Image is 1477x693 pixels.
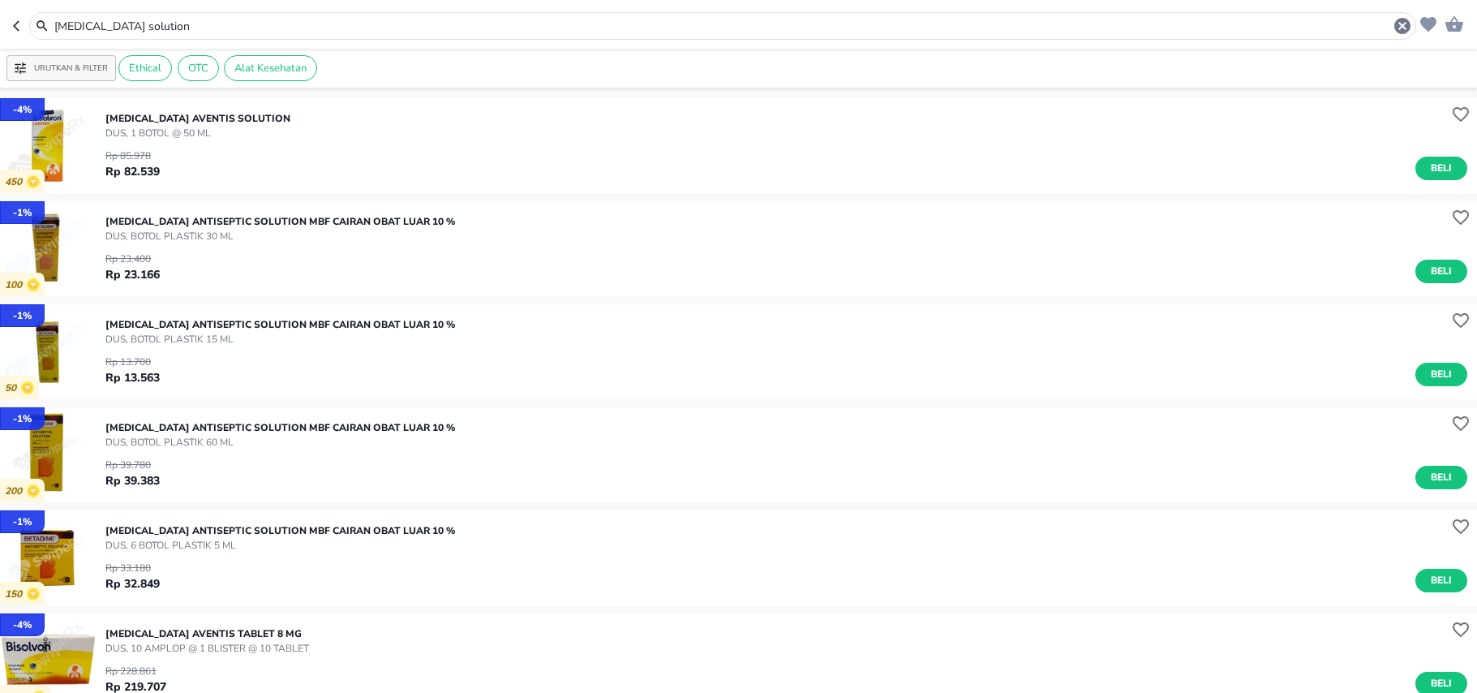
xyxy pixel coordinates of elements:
[105,369,160,386] p: Rp 13.563
[13,102,32,117] p: - 4 %
[105,626,309,641] p: [MEDICAL_DATA] Aventis TABLET 8 MG
[105,111,290,126] p: [MEDICAL_DATA] Aventis SOLUTION
[105,252,160,266] p: Rp 23.400
[105,664,166,678] p: Rp 228.861
[105,355,160,369] p: Rp 13.700
[178,55,219,81] div: OTC
[119,61,171,75] span: Ethical
[105,163,160,180] p: Rp 82.539
[13,205,32,220] p: - 1 %
[5,382,21,394] p: 50
[1428,160,1455,177] span: Beli
[1415,157,1467,180] button: Beli
[1415,363,1467,386] button: Beli
[1428,572,1455,589] span: Beli
[5,485,27,497] p: 200
[1428,675,1455,692] span: Beli
[53,18,1393,35] input: Cari 4000+ produk di sini
[6,55,116,81] button: Urutkan & Filter
[105,317,455,332] p: [MEDICAL_DATA] ANTISEPTIC SOLUTION Mbf CAIRAN OBAT LUAR 10 %
[224,55,317,81] div: Alat Kesehatan
[5,588,27,600] p: 150
[105,266,160,283] p: Rp 23.166
[105,523,455,538] p: [MEDICAL_DATA] ANTISEPTIC SOLUTION Mbf CAIRAN OBAT LUAR 10 %
[105,420,455,435] p: [MEDICAL_DATA] ANTISEPTIC SOLUTION Mbf CAIRAN OBAT LUAR 10 %
[105,332,455,346] p: DUS, BOTOL PLASTIK 15 ML
[13,308,32,323] p: - 1 %
[118,55,172,81] div: Ethical
[105,126,290,140] p: DUS, 1 BOTOL @ 50 ML
[5,176,27,188] p: 450
[225,61,316,75] span: Alat Kesehatan
[1428,366,1455,383] span: Beli
[105,561,160,575] p: Rp 33.180
[105,229,455,243] p: DUS, BOTOL PLASTIK 30 ML
[1428,263,1455,280] span: Beli
[105,458,160,472] p: Rp 39.780
[13,618,32,632] p: - 4 %
[34,62,108,75] p: Urutkan & Filter
[1428,469,1455,486] span: Beli
[105,472,160,489] p: Rp 39.383
[1415,569,1467,592] button: Beli
[13,411,32,426] p: - 1 %
[1415,260,1467,283] button: Beli
[13,514,32,529] p: - 1 %
[105,575,160,592] p: Rp 32.849
[105,538,455,553] p: DUS, 6 BOTOL PLASTIK 5 ML
[105,148,160,163] p: Rp 85.978
[178,61,218,75] span: OTC
[105,435,455,450] p: DUS, BOTOL PLASTIK 60 ML
[105,214,455,229] p: [MEDICAL_DATA] ANTISEPTIC SOLUTION Mbf CAIRAN OBAT LUAR 10 %
[105,641,309,656] p: DUS, 10 AMPLOP @ 1 BLISTER @ 10 TABLET
[5,279,27,291] p: 100
[1415,466,1467,489] button: Beli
